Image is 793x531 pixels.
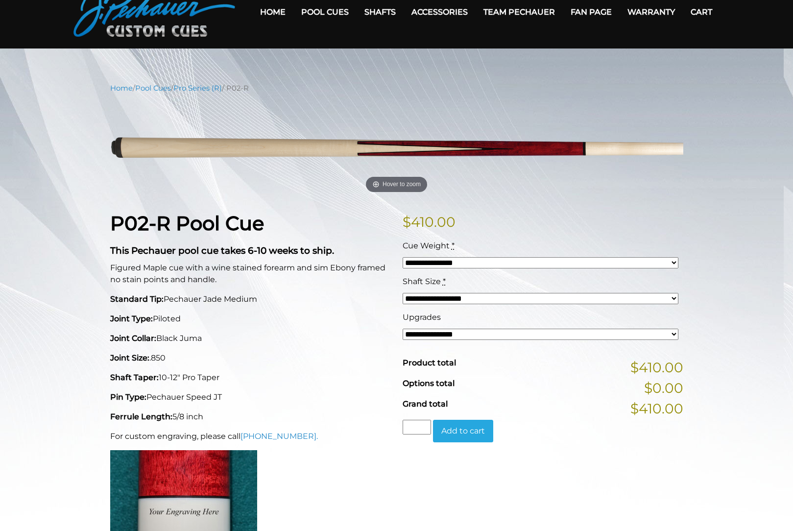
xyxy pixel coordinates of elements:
p: For custom engraving, please call [110,431,391,442]
a: Pro Series (R) [173,84,222,93]
strong: Standard Tip: [110,294,164,304]
span: Product total [403,358,456,367]
p: Black Juma [110,333,391,344]
strong: Joint Type: [110,314,153,323]
abbr: required [452,241,455,250]
p: Pechauer Speed JT [110,391,391,403]
p: Figured Maple cue with a wine stained forearm and sim Ebony framed no stain points and handle. [110,262,391,286]
span: Upgrades [403,313,441,322]
span: Grand total [403,399,448,409]
img: P02-N-1.png [110,101,683,196]
p: 5/8 inch [110,411,391,423]
span: $410.00 [630,357,683,378]
nav: Breadcrumb [110,83,683,94]
button: Add to cart [433,420,493,442]
span: $410.00 [630,398,683,419]
a: Pool Cues [135,84,171,93]
span: Cue Weight [403,241,450,250]
span: $0.00 [644,378,683,398]
abbr: required [443,277,446,286]
p: 10-12" Pro Taper [110,372,391,384]
strong: P02-R Pool Cue [110,211,264,235]
p: Piloted [110,313,391,325]
span: $ [403,214,411,230]
strong: This Pechauer pool cue takes 6-10 weeks to ship. [110,245,334,256]
strong: Joint Collar: [110,334,156,343]
p: Pechauer Jade Medium [110,293,391,305]
strong: Ferrule Length: [110,412,172,421]
strong: Pin Type: [110,392,146,402]
strong: Shaft Taper: [110,373,159,382]
span: Shaft Size [403,277,441,286]
span: Options total [403,379,455,388]
a: [PHONE_NUMBER]. [240,432,318,441]
bdi: 410.00 [403,214,456,230]
p: .850 [110,352,391,364]
strong: Joint Size: [110,353,149,362]
a: Home [110,84,133,93]
input: Product quantity [403,420,431,434]
a: Hover to zoom [110,101,683,196]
